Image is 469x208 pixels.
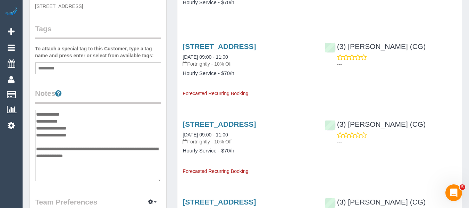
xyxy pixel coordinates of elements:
[183,42,256,50] a: [STREET_ADDRESS]
[183,120,256,128] a: [STREET_ADDRESS]
[183,148,314,154] h4: Hourly Service - $70/h
[325,120,426,128] a: (3) [PERSON_NAME] (CG)
[337,61,457,68] p: ---
[183,198,256,206] a: [STREET_ADDRESS]
[183,91,248,96] span: Forecasted Recurring Booking
[460,184,465,190] span: 5
[35,24,161,39] legend: Tags
[183,168,248,174] span: Forecasted Recurring Booking
[35,45,161,59] label: To attach a special tag to this Customer, type a tag name and press enter or select from availabl...
[325,198,426,206] a: (3) [PERSON_NAME] (CG)
[183,138,314,145] p: Fortnightly - 10% Off
[35,88,161,104] legend: Notes
[325,42,426,50] a: (3) [PERSON_NAME] (CG)
[35,3,83,9] span: [STREET_ADDRESS]
[337,139,457,145] p: ---
[4,7,18,17] img: Automaid Logo
[183,54,228,60] a: [DATE] 09:00 - 11:00
[183,132,228,138] a: [DATE] 09:00 - 11:00
[183,60,314,67] p: Fortnightly - 10% Off
[183,70,314,76] h4: Hourly Service - $70/h
[445,184,462,201] iframe: Intercom live chat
